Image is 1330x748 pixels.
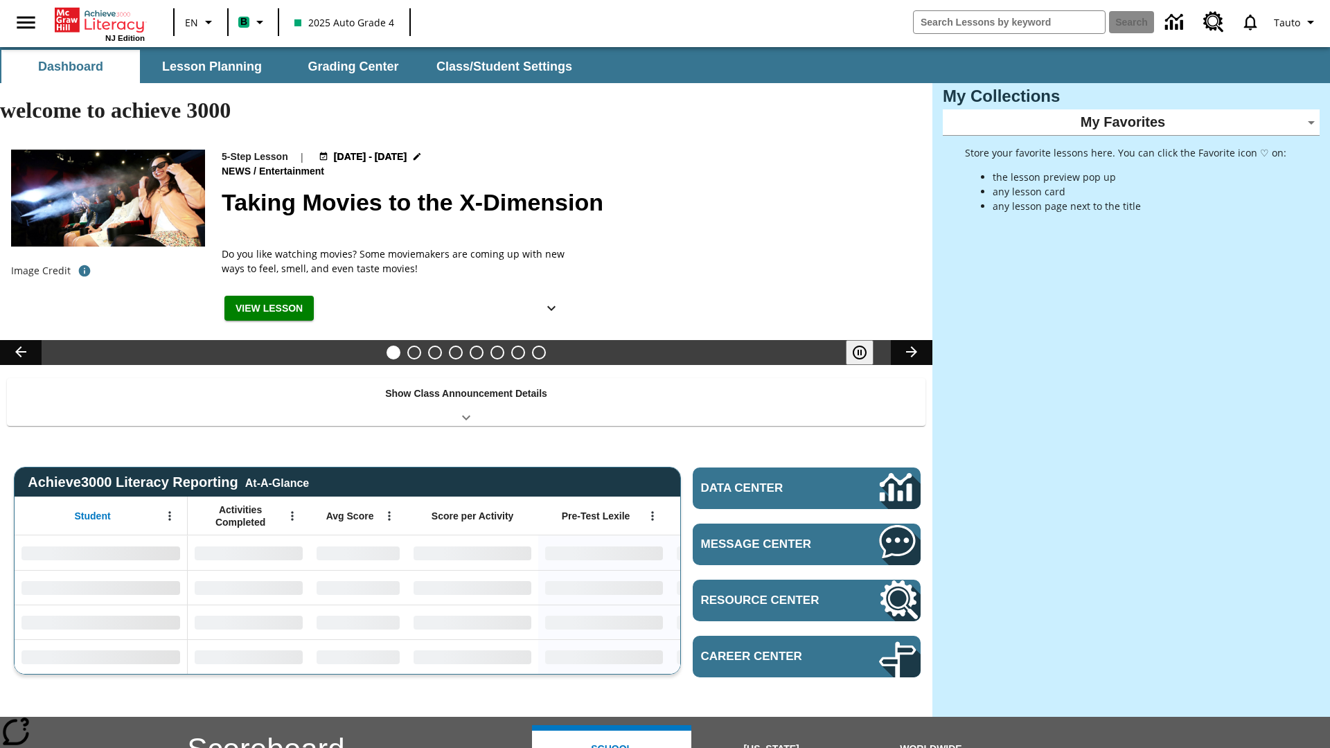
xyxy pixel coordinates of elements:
div: No Data, [310,535,407,570]
div: No Data, [670,639,801,674]
button: Profile/Settings [1268,10,1324,35]
button: Show Details [538,296,565,321]
button: Grading Center [284,50,423,83]
img: Panel in front of the seats sprays water mist to the happy audience at a 4DX-equipped theater. [11,150,205,247]
span: / [254,166,256,177]
div: No Data, [188,535,310,570]
span: Career Center [701,650,837,664]
div: No Data, [670,605,801,639]
button: Slide 3 Do You Want Fries With That? [428,346,442,359]
button: Pause [846,340,874,365]
span: Achieve3000 Literacy Reporting [28,474,309,490]
a: Data Center [693,467,921,509]
a: Message Center [693,524,921,565]
button: Open side menu [6,2,46,43]
button: Slide 1 Taking Movies to the X-Dimension [387,346,400,359]
a: Career Center [693,636,921,677]
button: Open Menu [159,506,180,526]
a: Data Center [1157,3,1195,42]
button: Slide 5 One Idea, Lots of Hard Work [470,346,484,359]
li: any lesson card [993,184,1286,199]
button: Open Menu [642,506,663,526]
p: Do you like watching movies? Some moviemakers are coming up with new ways to feel, smell, and eve... [222,247,568,276]
a: Resource Center, Will open in new tab [1195,3,1232,41]
span: Entertainment [259,164,327,179]
button: Open Menu [379,506,400,526]
a: Notifications [1232,4,1268,40]
p: 5-Step Lesson [222,150,288,164]
button: Slide 6 Pre-release lesson [490,346,504,359]
div: No Data, [188,605,310,639]
button: Slide 2 Cars of the Future? [407,346,421,359]
span: Tauto [1274,15,1300,30]
span: [DATE] - [DATE] [334,150,407,164]
span: NJ Edition [105,34,145,42]
h2: Taking Movies to the X-Dimension [222,185,916,220]
span: Student [75,510,111,522]
div: No Data, [188,570,310,605]
h3: My Collections [943,87,1320,106]
div: No Data, [670,570,801,605]
button: Class/Student Settings [425,50,583,83]
span: Data Center [701,481,832,495]
button: Aug 18 - Aug 24 Choose Dates [316,150,425,164]
button: Lesson Planning [143,50,281,83]
span: Message Center [701,537,837,551]
div: No Data, [188,639,310,674]
button: Language: EN, Select a language [179,10,223,35]
div: No Data, [310,570,407,605]
span: News [222,164,254,179]
button: Photo credit: Photo by The Asahi Shimbun via Getty Images [71,258,98,283]
span: Resource Center [701,594,837,607]
a: Resource Center, Will open in new tab [693,580,921,621]
div: No Data, [310,639,407,674]
button: Dashboard [1,50,140,83]
button: Slide 7 Career Lesson [511,346,525,359]
div: No Data, [670,535,801,570]
span: EN [185,15,198,30]
button: Slide 8 Sleepless in the Animal Kingdom [532,346,546,359]
button: Boost Class color is mint green. Change class color [233,10,274,35]
span: Score per Activity [432,510,514,522]
span: 2025 Auto Grade 4 [294,15,394,30]
a: Home [55,6,145,34]
p: Store your favorite lessons here. You can click the Favorite icon ♡ on: [965,145,1286,160]
div: My Favorites [943,109,1320,136]
p: Image Credit [11,264,71,278]
button: Slide 4 What's the Big Idea? [449,346,463,359]
li: any lesson page next to the title [993,199,1286,213]
div: Pause [846,340,887,365]
span: Avg Score [326,510,374,522]
span: B [240,13,247,30]
button: Lesson carousel, Next [891,340,932,365]
p: Show Class Announcement Details [385,386,547,401]
button: View Lesson [224,296,314,321]
button: Open Menu [282,506,303,526]
span: | [299,150,305,164]
span: Pre-Test Lexile [562,510,630,522]
div: Show Class Announcement Details [7,378,925,426]
input: search field [914,11,1105,33]
div: Home [55,5,145,42]
span: Activities Completed [195,504,286,528]
div: No Data, [310,605,407,639]
div: At-A-Glance [245,474,309,490]
li: the lesson preview pop up [993,170,1286,184]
